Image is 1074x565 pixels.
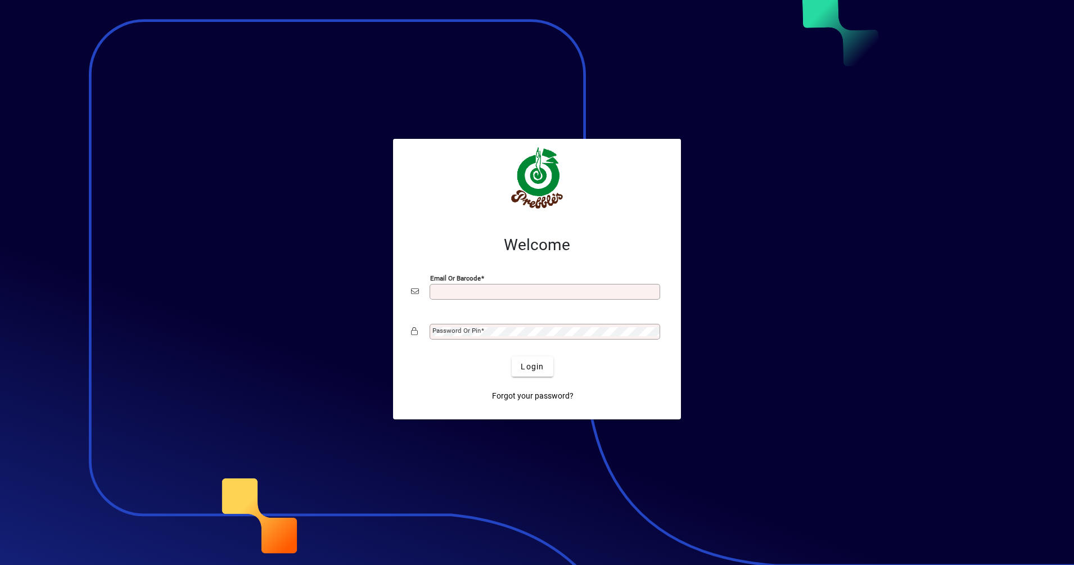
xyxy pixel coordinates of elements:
mat-label: Password or Pin [432,327,481,335]
span: Login [521,361,544,373]
span: Forgot your password? [492,390,574,402]
h2: Welcome [411,236,663,255]
mat-label: Email or Barcode [430,274,481,282]
a: Forgot your password? [488,386,578,406]
button: Login [512,356,553,377]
